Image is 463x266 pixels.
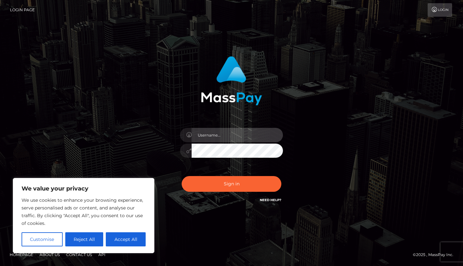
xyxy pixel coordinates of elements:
[10,3,35,17] a: Login Page
[22,232,63,246] button: Customise
[65,232,104,246] button: Reject All
[201,56,262,105] img: MassPay Login
[13,178,154,253] div: We value your privacy
[22,196,146,227] p: We use cookies to enhance your browsing experience, serve personalised ads or content, and analys...
[37,250,62,260] a: About Us
[22,185,146,192] p: We value your privacy
[260,198,281,202] a: Need Help?
[428,3,452,17] a: Login
[7,250,36,260] a: Homepage
[64,250,95,260] a: Contact Us
[413,251,458,258] div: © 2025 , MassPay Inc.
[182,176,281,192] button: Sign in
[96,250,108,260] a: API
[192,128,283,142] input: Username...
[106,232,146,246] button: Accept All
